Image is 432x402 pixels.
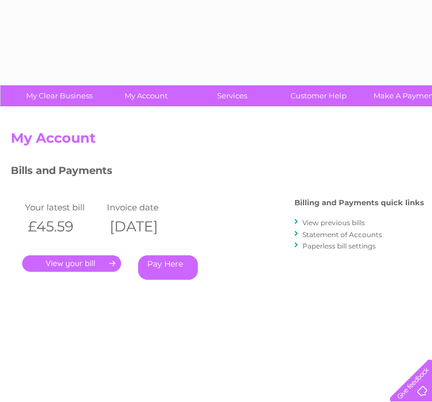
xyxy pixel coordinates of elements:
[13,85,106,106] a: My Clear Business
[99,85,193,106] a: My Account
[302,218,365,227] a: View previous bills
[138,255,198,280] a: Pay Here
[104,215,186,238] th: [DATE]
[294,198,424,207] h4: Billing and Payments quick links
[272,85,365,106] a: Customer Help
[185,85,279,106] a: Services
[302,230,382,239] a: Statement of Accounts
[104,200,186,215] td: Invoice date
[11,163,424,183] h3: Bills and Payments
[22,215,104,238] th: £45.59
[22,200,104,215] td: Your latest bill
[22,255,121,272] a: .
[302,242,376,250] a: Paperless bill settings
